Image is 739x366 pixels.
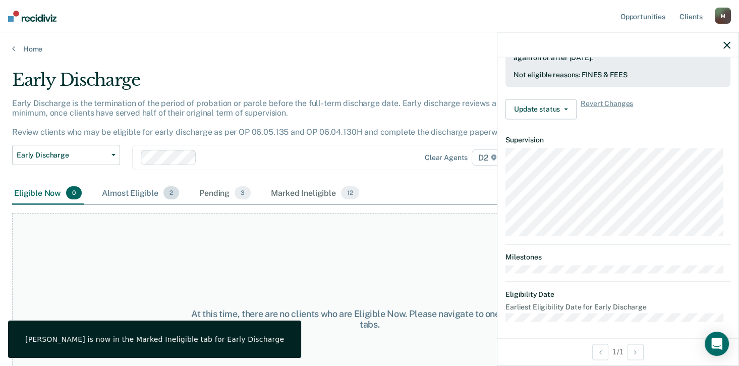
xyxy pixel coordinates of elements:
[163,186,179,199] span: 2
[269,182,361,204] div: Marked Ineligible
[25,335,284,344] div: [PERSON_NAME] is now in the Marked Ineligible tab for Early Discharge
[191,308,548,330] div: At this time, there are no clients who are Eligible Now. Please navigate to one of the other tabs.
[197,182,253,204] div: Pending
[12,44,727,54] a: Home
[505,303,730,311] dt: Earliest Eligibility Date for Early Discharge
[505,290,730,299] dt: Eligibility Date
[8,11,56,22] img: Recidiviz
[66,186,82,199] span: 0
[12,70,566,98] div: Early Discharge
[505,135,730,144] dt: Supervision
[472,149,503,166] span: D2
[715,8,731,24] div: M
[497,338,738,365] div: 1 / 1
[505,252,730,261] dt: Milestones
[592,344,608,360] button: Previous Opportunity
[505,99,577,119] button: Update status
[581,99,633,119] span: Revert Changes
[341,186,359,199] span: 12
[12,98,554,137] p: Early Discharge is the termination of the period of probation or parole before the full-term disc...
[235,186,251,199] span: 3
[425,153,468,162] div: Clear agents
[12,182,84,204] div: Eligible Now
[100,182,181,204] div: Almost Eligible
[628,344,644,360] button: Next Opportunity
[17,151,107,160] span: Early Discharge
[514,70,722,79] div: Not eligible reasons: FINES & FEES
[705,332,729,356] div: Open Intercom Messenger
